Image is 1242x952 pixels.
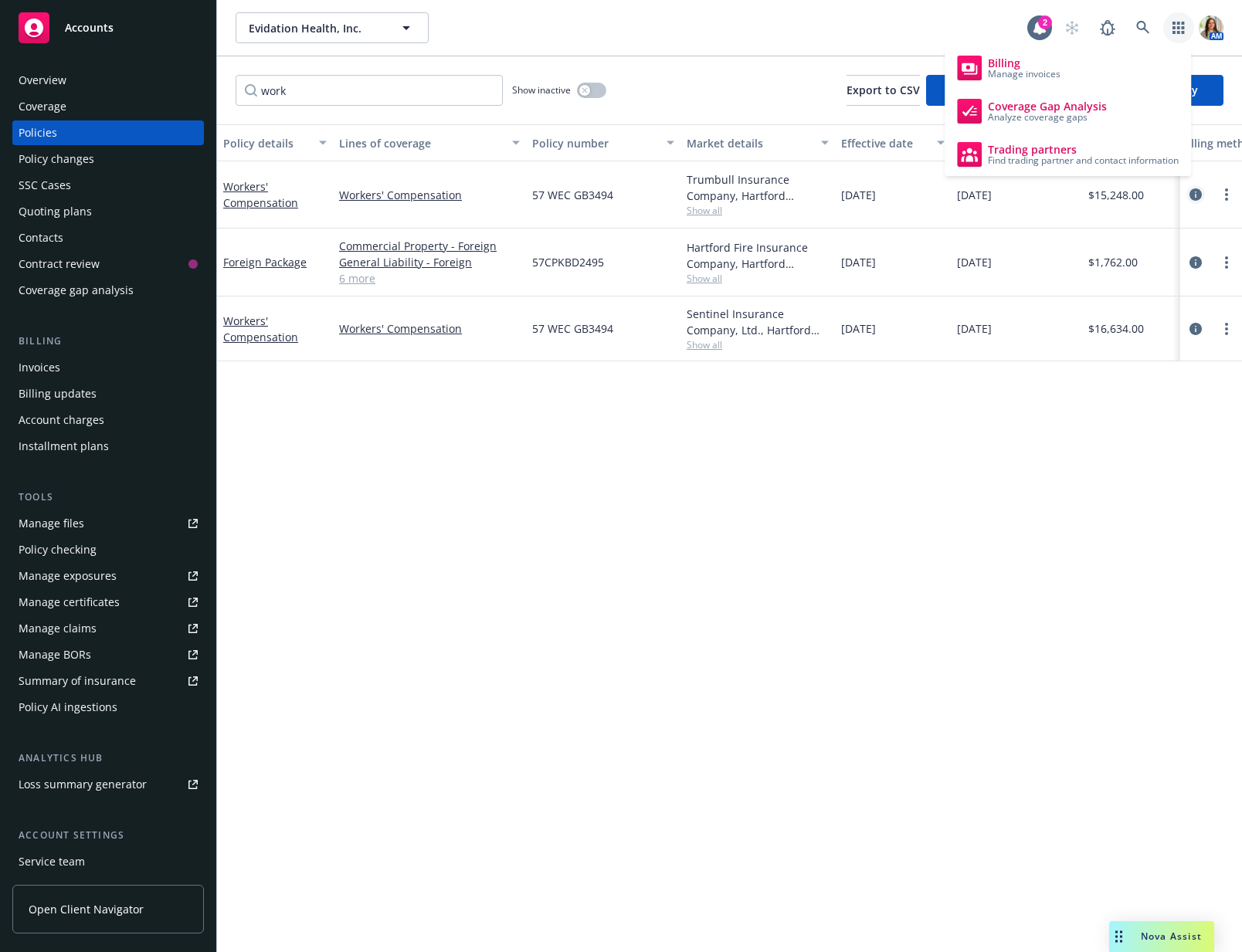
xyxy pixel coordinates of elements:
a: Workers' Compensation [339,187,520,203]
a: Foreign Package [223,255,307,269]
span: Accounts [65,22,114,34]
div: Contacts [19,225,63,250]
a: Policy checking [12,537,204,562]
span: 57 WEC GB3494 [532,187,613,203]
button: Policy details [217,124,333,161]
a: Workers' Compensation [339,320,520,337]
input: Filter by keyword... [236,75,503,106]
a: Report a Bug [1092,12,1123,43]
span: Manage invoices [988,69,1060,79]
div: Manage claims [19,616,97,641]
a: circleInformation [1186,185,1205,204]
a: Manage certificates [12,590,204,615]
div: Account charges [19,408,104,432]
a: Workers' Compensation [223,313,298,344]
div: Analytics hub [12,750,204,766]
span: $15,248.00 [1088,187,1144,203]
span: $16,634.00 [1088,320,1144,337]
img: photo [1199,15,1223,40]
div: Loss summary generator [19,772,147,797]
a: Contacts [12,225,204,250]
a: circleInformation [1186,320,1205,338]
span: Trading partners [988,144,1179,156]
a: General Liability - Foreign [339,254,520,270]
div: Manage BORs [19,642,91,667]
a: Overview [12,68,204,93]
a: Coverage Gap Analysis [951,93,1185,130]
span: Billing [988,57,1060,69]
a: Workers' Compensation [223,179,298,210]
a: Contract review [12,252,204,276]
a: Search [1128,12,1159,43]
button: Market details [680,124,835,161]
button: Add historical policy [926,75,1085,106]
button: Lines of coverage [333,124,526,161]
div: Coverage [19,94,66,119]
span: Analyze coverage gaps [988,113,1107,122]
a: Policies [12,120,204,145]
div: Policy details [223,135,310,151]
a: Billing updates [12,381,204,406]
button: Export to CSV [847,75,920,106]
a: Policy AI ingestions [12,695,204,720]
div: Service team [19,849,85,874]
span: [DATE] [841,187,876,203]
a: Installment plans [12,434,204,459]
div: Tools [12,490,204,505]
span: [DATE] [957,320,992,337]
div: Summary of insurance [19,669,136,693]
a: 6 more [339,270,520,286]
div: Market details [687,135,812,151]
span: [DATE] [957,254,992,270]
a: Commercial Property - Foreign [339,238,520,254]
div: Manage files [19,511,84,536]
div: Policy changes [19,147,94,171]
span: 57CPKBD2495 [532,254,604,270]
a: Switch app [1163,12,1194,43]
a: more [1217,253,1236,272]
a: Coverage gap analysis [12,278,204,303]
span: Show all [687,338,829,351]
div: Coverage gap analysis [19,278,134,303]
span: [DATE] [957,187,992,203]
div: Account settings [12,828,204,843]
a: more [1217,185,1236,204]
button: Evidation Health, Inc. [236,12,429,43]
button: Policy number [526,124,680,161]
button: Effective date [835,124,951,161]
div: Overview [19,68,66,93]
span: Coverage Gap Analysis [988,100,1107,113]
a: Accounts [12,6,204,49]
span: Show all [687,204,829,217]
div: Installment plans [19,434,109,459]
div: Policies [19,120,57,145]
span: 57 WEC GB3494 [532,320,613,337]
div: Billing [12,334,204,349]
a: SSC Cases [12,173,204,198]
a: Manage claims [12,616,204,641]
a: Account charges [12,408,204,432]
span: $1,762.00 [1088,254,1138,270]
span: [DATE] [841,254,876,270]
a: more [1217,320,1236,338]
div: SSC Cases [19,173,71,198]
div: Policy number [532,135,657,151]
a: Manage files [12,511,204,536]
div: Sentinel Insurance Company, Ltd., Hartford Insurance Group [687,306,829,338]
a: Invoices [12,355,204,380]
a: Manage exposures [12,564,204,588]
span: Export to CSV [847,83,920,97]
span: Open Client Navigator [29,901,144,917]
div: Drag to move [1109,921,1128,952]
div: Quoting plans [19,199,92,224]
a: Billing [951,49,1185,86]
button: Nova Assist [1109,921,1214,952]
a: Quoting plans [12,199,204,224]
div: Policy checking [19,537,97,562]
div: Trumbull Insurance Company, Hartford Insurance Group [687,171,829,204]
a: Trading partners [951,136,1185,173]
div: Hartford Fire Insurance Company, Hartford Insurance Group, Hartford Insurance Group (International) [687,239,829,272]
a: Service team [12,849,204,874]
div: Invoices [19,355,60,380]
